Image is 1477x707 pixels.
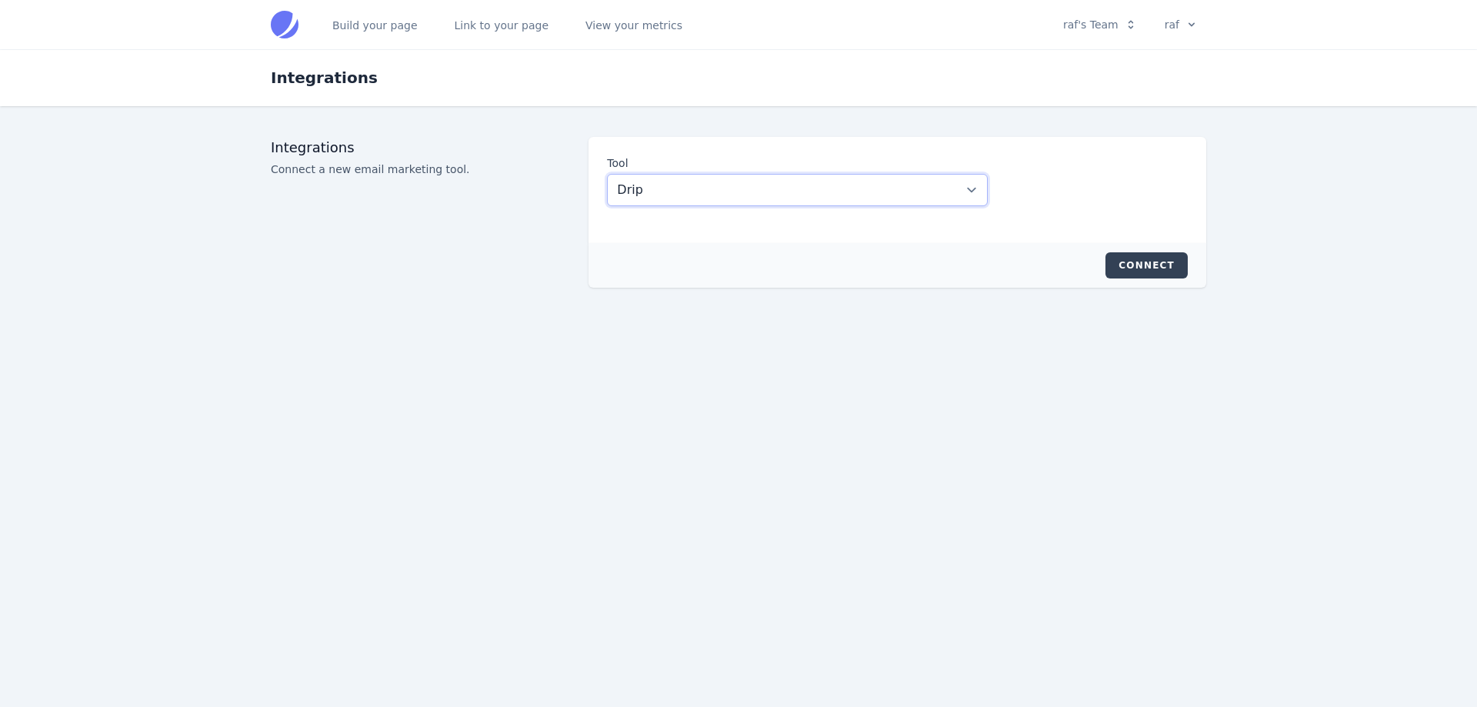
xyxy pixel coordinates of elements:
[271,137,470,158] h3: Integrations
[1105,252,1188,278] button: Connect
[607,157,628,169] span: Tool
[1155,12,1206,38] button: raf
[271,162,470,177] p: Connect a new email marketing tool.
[271,68,1206,88] h2: Integrations
[1053,12,1145,38] button: raf's Team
